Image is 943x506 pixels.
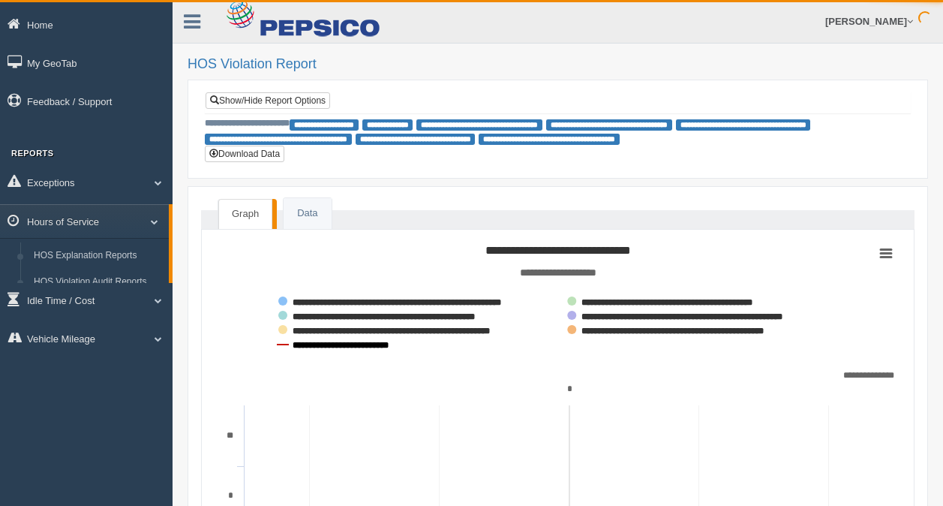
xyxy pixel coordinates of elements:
[205,146,284,162] button: Download Data
[284,198,331,229] a: Data
[218,199,272,229] a: Graph
[206,92,330,109] a: Show/Hide Report Options
[188,57,928,72] h2: HOS Violation Report
[27,242,169,270] a: HOS Explanation Reports
[27,269,169,296] a: HOS Violation Audit Reports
